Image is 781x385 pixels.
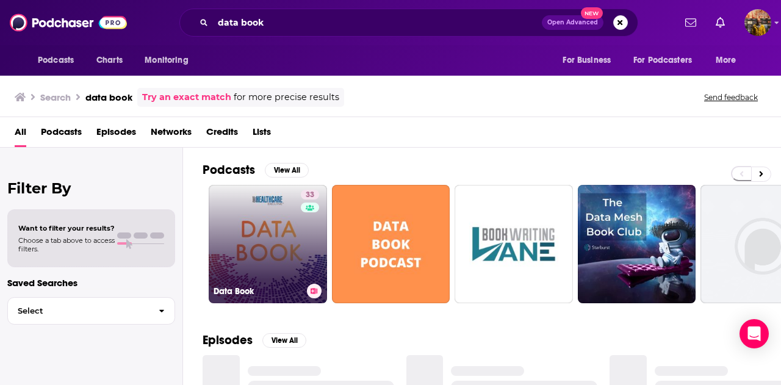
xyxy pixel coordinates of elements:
[740,319,769,348] div: Open Intercom Messenger
[581,7,603,19] span: New
[136,49,204,72] button: open menu
[203,162,255,178] h2: Podcasts
[700,92,761,103] button: Send feedback
[40,92,71,103] h3: Search
[203,162,309,178] a: PodcastsView All
[563,52,611,69] span: For Business
[8,307,149,315] span: Select
[542,15,603,30] button: Open AdvancedNew
[213,13,542,32] input: Search podcasts, credits, & more...
[88,49,130,72] a: Charts
[547,20,598,26] span: Open Advanced
[234,90,339,104] span: for more precise results
[633,52,692,69] span: For Podcasters
[15,122,26,147] a: All
[206,122,238,147] a: Credits
[744,9,771,36] span: Logged in as hratnayake
[744,9,771,36] img: User Profile
[85,92,132,103] h3: data book
[301,190,319,200] a: 33
[145,52,188,69] span: Monitoring
[554,49,626,72] button: open menu
[625,49,710,72] button: open menu
[29,49,90,72] button: open menu
[306,189,314,201] span: 33
[209,185,327,303] a: 33Data Book
[265,163,309,178] button: View All
[214,286,302,297] h3: Data Book
[203,333,253,348] h2: Episodes
[7,297,175,325] button: Select
[680,12,701,33] a: Show notifications dropdown
[7,179,175,197] h2: Filter By
[716,52,736,69] span: More
[179,9,638,37] div: Search podcasts, credits, & more...
[96,122,136,147] a: Episodes
[253,122,271,147] a: Lists
[38,52,74,69] span: Podcasts
[203,333,306,348] a: EpisodesView All
[707,49,752,72] button: open menu
[18,236,115,253] span: Choose a tab above to access filters.
[96,52,123,69] span: Charts
[10,11,127,34] img: Podchaser - Follow, Share and Rate Podcasts
[18,224,115,232] span: Want to filter your results?
[744,9,771,36] button: Show profile menu
[151,122,192,147] a: Networks
[7,277,175,289] p: Saved Searches
[142,90,231,104] a: Try an exact match
[41,122,82,147] a: Podcasts
[711,12,730,33] a: Show notifications dropdown
[262,333,306,348] button: View All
